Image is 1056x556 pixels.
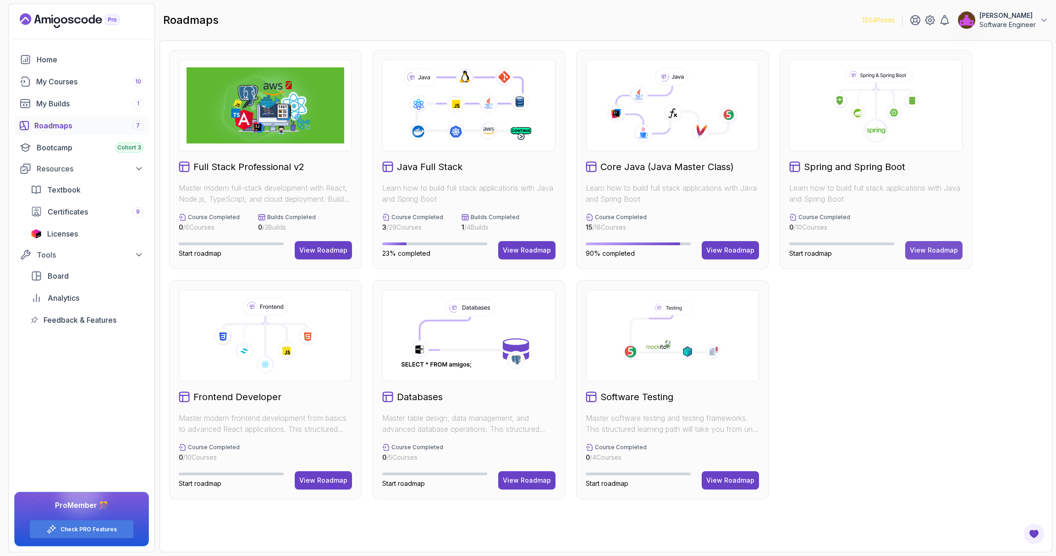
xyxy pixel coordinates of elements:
[179,182,352,204] p: Master modern full-stack development with React, Node.js, TypeScript, and cloud deployment. Build...
[798,214,850,221] p: Course Completed
[193,160,304,173] h2: Full Stack Professional v2
[586,182,759,204] p: Learn how to build full stack applications with Java and Spring Boot
[957,11,1049,29] button: user profile image[PERSON_NAME]Software Engineer
[702,241,759,259] button: View Roadmap
[586,223,592,231] span: 15
[595,214,647,221] p: Course Completed
[702,471,759,490] button: View Roadmap
[586,413,759,435] p: Master software testing and testing frameworks. This structured learning path will take you from ...
[34,120,143,131] div: Roadmaps
[382,182,555,204] p: Learn how to build full stack applications with Java and Spring Boot
[267,214,316,221] p: Builds Completed
[382,249,430,257] span: 23% completed
[789,249,832,257] span: Start roadmap
[44,314,116,325] span: Feedback & Features
[382,453,386,461] span: 0
[179,223,240,232] p: / 6 Courses
[905,241,962,259] button: View Roadmap
[179,453,183,461] span: 0
[37,249,143,260] div: Tools
[48,206,88,217] span: Certificates
[25,225,149,243] a: licenses
[193,391,281,403] h2: Frontend Developer
[187,67,344,143] img: Full Stack Professional v2
[299,476,347,485] div: View Roadmap
[586,453,647,462] p: / 4 Courses
[60,526,117,533] a: Check PRO Features
[137,100,139,107] span: 1
[586,453,590,461] span: 0
[958,11,975,29] img: user profile image
[979,11,1036,20] p: [PERSON_NAME]
[382,453,443,462] p: / 5 Courses
[258,223,316,232] p: / 3 Builds
[397,160,462,173] h2: Java Full Stack
[14,247,149,263] button: Tools
[136,122,140,129] span: 7
[462,223,519,232] p: / 4 Builds
[979,20,1036,29] p: Software Engineer
[862,16,895,25] p: 1204 Points
[471,214,519,221] p: Builds Completed
[37,142,143,153] div: Bootcamp
[910,246,958,255] div: View Roadmap
[397,391,443,403] h2: Databases
[14,50,149,69] a: home
[14,116,149,135] a: roadmaps
[36,76,143,87] div: My Courses
[586,223,647,232] p: / 18 Courses
[37,163,143,174] div: Resources
[163,13,219,28] h2: roadmaps
[804,160,905,173] h2: Spring and Spring Boot
[295,241,352,259] button: View Roadmap
[382,479,425,487] span: Start roadmap
[789,223,850,232] p: / 10 Courses
[25,203,149,221] a: certificates
[382,223,443,232] p: / 29 Courses
[391,444,443,451] p: Course Completed
[179,413,352,435] p: Master modern frontend development from basics to advanced React applications. This structured le...
[1023,523,1045,545] button: Open Feedback Button
[36,98,143,109] div: My Builds
[47,228,78,239] span: Licenses
[117,144,141,151] span: Cohort 3
[188,444,240,451] p: Course Completed
[498,471,555,490] button: View Roadmap
[14,72,149,91] a: courses
[299,246,347,255] div: View Roadmap
[25,289,149,307] a: analytics
[498,241,555,259] button: View Roadmap
[382,413,555,435] p: Master table design, data management, and advanced database operations. This structured learning ...
[25,267,149,285] a: board
[586,479,628,487] span: Start roadmap
[462,223,464,231] span: 1
[706,476,754,485] div: View Roadmap
[48,292,79,303] span: Analytics
[47,184,81,195] span: Textbook
[48,270,69,281] span: Board
[179,479,221,487] span: Start roadmap
[595,444,647,451] p: Course Completed
[31,229,42,238] img: jetbrains icon
[136,208,140,215] span: 9
[25,311,149,329] a: feedback
[25,181,149,199] a: textbook
[179,453,240,462] p: / 10 Courses
[295,471,352,490] button: View Roadmap
[258,223,262,231] span: 0
[586,249,635,257] span: 90% completed
[789,223,793,231] span: 0
[382,223,386,231] span: 3
[391,214,443,221] p: Course Completed
[600,391,673,403] h2: Software Testing
[29,520,134,539] button: Check PRO Features
[14,94,149,113] a: builds
[37,54,143,65] div: Home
